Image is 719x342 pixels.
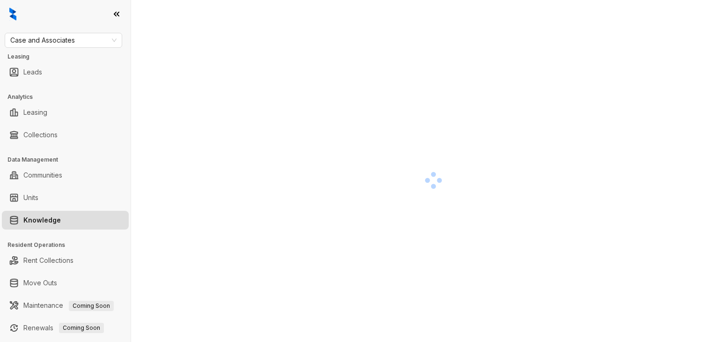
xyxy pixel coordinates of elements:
[23,166,62,185] a: Communities
[23,211,61,230] a: Knowledge
[2,63,129,82] li: Leads
[9,7,16,21] img: logo
[7,52,131,61] h3: Leasing
[7,241,131,249] h3: Resident Operations
[2,211,129,230] li: Knowledge
[23,251,73,270] a: Rent Collections
[2,188,129,207] li: Units
[7,93,131,101] h3: Analytics
[2,296,129,315] li: Maintenance
[2,103,129,122] li: Leasing
[23,63,42,82] a: Leads
[23,274,57,292] a: Move Outs
[2,251,129,270] li: Rent Collections
[2,166,129,185] li: Communities
[23,126,58,144] a: Collections
[2,126,129,144] li: Collections
[2,319,129,337] li: Renewals
[23,103,47,122] a: Leasing
[23,188,38,207] a: Units
[7,156,131,164] h3: Data Management
[23,319,104,337] a: RenewalsComing Soon
[10,33,117,47] span: Case and Associates
[2,274,129,292] li: Move Outs
[59,323,104,333] span: Coming Soon
[69,301,114,311] span: Coming Soon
